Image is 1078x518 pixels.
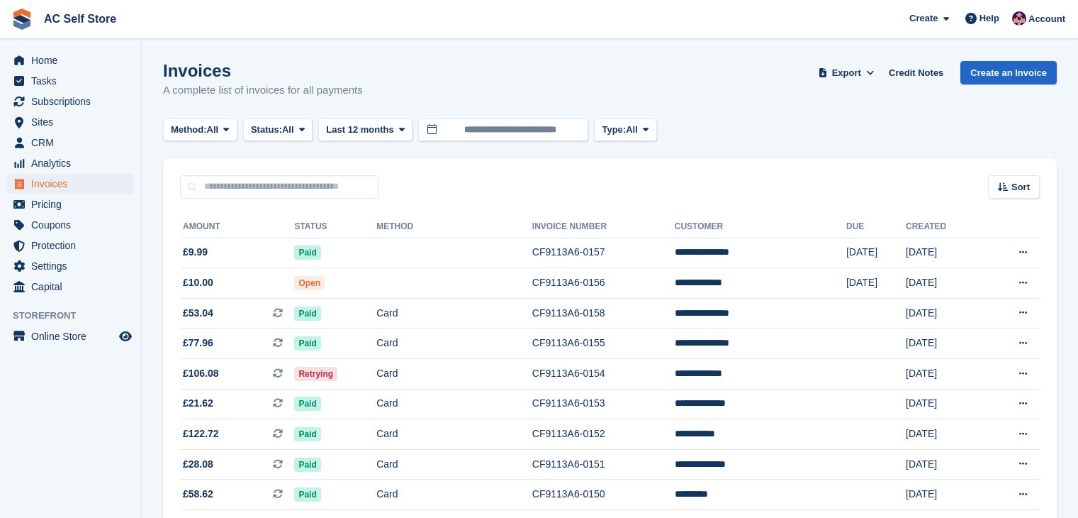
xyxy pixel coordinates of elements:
[906,238,983,268] td: [DATE]
[318,119,412,142] button: Last 12 months
[326,123,393,137] span: Last 12 months
[7,50,134,70] a: menu
[31,215,116,235] span: Coupons
[909,11,938,26] span: Create
[906,298,983,329] td: [DATE]
[376,480,532,510] td: Card
[906,389,983,419] td: [DATE]
[883,61,949,84] a: Credit Notes
[532,419,675,450] td: CF9113A6-0152
[7,112,134,132] a: menu
[11,9,33,30] img: stora-icon-8386f47178a22dfd0bd8f6a31ec36ba5ce8667c1dd55bd0f319d3a0aa187defe.svg
[7,92,134,111] a: menu
[602,123,626,137] span: Type:
[7,236,134,255] a: menu
[906,329,983,359] td: [DATE]
[183,275,213,290] span: £10.00
[1011,180,1030,194] span: Sort
[1028,12,1065,26] span: Account
[675,216,846,238] th: Customer
[532,238,675,268] td: CF9113A6-0157
[7,153,134,173] a: menu
[31,236,116,255] span: Protection
[171,123,207,137] span: Method:
[294,216,376,238] th: Status
[7,256,134,276] a: menu
[846,238,906,268] td: [DATE]
[183,306,213,321] span: £53.04
[31,71,116,91] span: Tasks
[117,328,134,345] a: Preview store
[183,245,208,260] span: £9.99
[31,256,116,276] span: Settings
[31,326,116,346] span: Online Store
[7,215,134,235] a: menu
[376,449,532,480] td: Card
[7,174,134,194] a: menu
[532,298,675,329] td: CF9113A6-0158
[376,329,532,359] td: Card
[7,326,134,346] a: menu
[294,246,320,260] span: Paid
[906,480,983,510] td: [DATE]
[251,123,282,137] span: Status:
[906,449,983,480] td: [DATE]
[376,359,532,390] td: Card
[183,336,213,351] span: £77.96
[1012,11,1026,26] img: Ted Cox
[846,268,906,299] td: [DATE]
[31,133,116,153] span: CRM
[163,61,363,80] h1: Invoices
[532,216,675,238] th: Invoice Number
[532,329,675,359] td: CF9113A6-0155
[376,419,532,450] td: Card
[294,427,320,441] span: Paid
[31,194,116,214] span: Pricing
[906,268,983,299] td: [DATE]
[906,419,983,450] td: [DATE]
[532,480,675,510] td: CF9113A6-0150
[31,92,116,111] span: Subscriptions
[183,396,213,411] span: £21.62
[183,426,219,441] span: £122.72
[532,359,675,390] td: CF9113A6-0154
[294,336,320,351] span: Paid
[294,397,320,411] span: Paid
[832,66,861,80] span: Export
[282,123,294,137] span: All
[815,61,877,84] button: Export
[376,298,532,329] td: Card
[7,194,134,214] a: menu
[294,458,320,472] span: Paid
[180,216,294,238] th: Amount
[31,50,116,70] span: Home
[183,487,213,502] span: £58.62
[7,277,134,297] a: menu
[376,389,532,419] td: Card
[163,119,237,142] button: Method: All
[163,82,363,99] p: A complete list of invoices for all payments
[7,133,134,153] a: menu
[243,119,313,142] button: Status: All
[294,367,337,381] span: Retrying
[38,7,122,31] a: AC Self Store
[31,174,116,194] span: Invoices
[31,112,116,132] span: Sites
[626,123,638,137] span: All
[207,123,219,137] span: All
[13,309,141,323] span: Storefront
[183,457,213,472] span: £28.08
[294,307,320,321] span: Paid
[376,216,532,238] th: Method
[7,71,134,91] a: menu
[960,61,1057,84] a: Create an Invoice
[294,487,320,502] span: Paid
[594,119,656,142] button: Type: All
[532,268,675,299] td: CF9113A6-0156
[31,277,116,297] span: Capital
[183,366,219,381] span: £106.08
[979,11,999,26] span: Help
[846,216,906,238] th: Due
[532,389,675,419] td: CF9113A6-0153
[31,153,116,173] span: Analytics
